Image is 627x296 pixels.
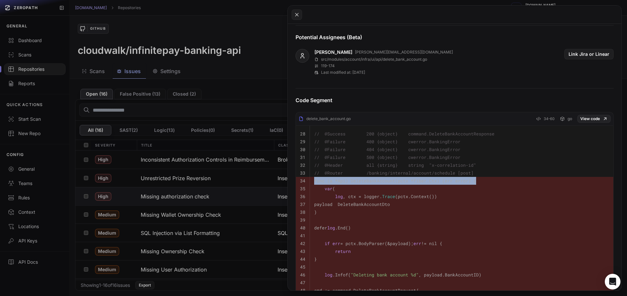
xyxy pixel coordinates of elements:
code: 28 [300,131,305,137]
span: go [568,116,572,121]
code: ) [314,209,317,215]
code: 43 [300,248,305,254]
code: defer .End() [314,225,351,231]
span: // @Success 200 {object} command.DeleteBankAccountResponse [314,131,494,137]
span: var [325,186,332,192]
span: // @Failure 404 {object} cwerror.BankingError [314,147,460,152]
code: 29 [300,139,305,145]
code: 48 [300,288,305,293]
a: View code [577,115,611,123]
span: // @Header all {string} string "x-correlation-id" [314,162,476,168]
code: 36 [300,194,305,199]
span: log [325,272,332,278]
code: 44 [300,256,305,262]
code: 42 [300,241,305,246]
code: ( [314,186,335,192]
span: if [325,241,330,246]
code: 45 [300,264,305,270]
code: 39 [300,217,305,223]
code: 33 [300,170,305,176]
code: .Infof( , payload.BankAccountID) [314,272,481,278]
code: 32 [300,162,305,168]
code: , ctx = logger. (pctx.Context()) [314,194,437,199]
span: log [327,225,335,231]
code: 37 [300,201,305,207]
code: func (a *Api) DeleteBankAccount(pctx *fiber.Ctx) ( ) { [314,178,476,184]
code: = pctx.BodyParser(&payload); != nil { [314,241,442,246]
code: 35 [300,186,305,192]
span: // @Failure 400 {object} cwerror.BankingError [314,139,460,145]
span: err [445,178,453,184]
code: 34 [300,178,305,184]
span: log [335,194,343,199]
code: 46 [300,272,305,278]
h4: Code Segment [296,96,614,104]
code: 30 [300,147,305,152]
code: 47 [300,280,305,286]
code: 31 [300,154,305,160]
span: err [413,241,421,246]
code: 38 [300,209,305,215]
span: Trace [382,194,395,199]
span: error [455,178,468,184]
span: "Deleting bank account %d" [351,272,419,278]
code: payload DeleteBankAccountDto [314,201,390,207]
span: err [332,241,340,246]
div: Open Intercom Messenger [605,274,620,289]
code: 41 [300,233,305,239]
code: } [314,256,317,262]
code: cmd := command.DeleteBankAccountRequest{ [314,288,419,293]
span: // @Router /banking/internal/account/schedule [post] [314,170,474,176]
span: 34-60 [544,115,555,123]
div: delete_bank_account.go [298,116,351,121]
code: 40 [300,225,305,231]
span: return [335,248,351,254]
span: // @Failure 500 {object} cwerror.BankingError [314,154,460,160]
